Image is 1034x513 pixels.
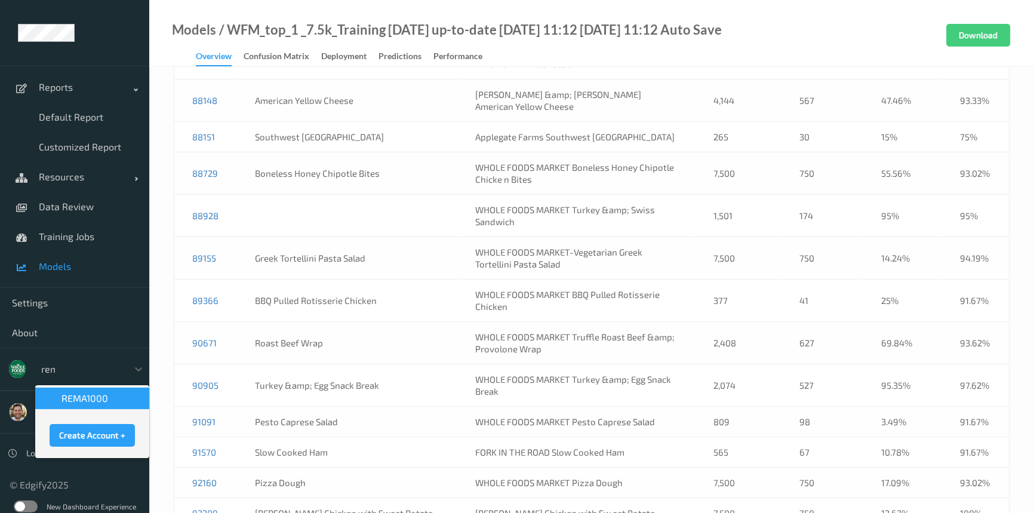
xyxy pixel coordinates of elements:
a: Models [172,24,216,36]
td: 69.84% [863,322,942,364]
td: 1,501 [696,195,781,237]
a: 88928 [192,210,219,221]
td: 265 [696,122,781,152]
td: 75% [942,122,1010,152]
td: WHOLE FOODS MARKET Pesto Caprese Salad [457,407,696,437]
a: 90671 [192,337,217,348]
td: American Yellow Cheese [237,79,457,122]
td: 377 [696,279,781,322]
a: 92160 [192,477,217,488]
td: 47.46% [863,79,942,122]
td: 750 [781,237,863,279]
a: 90905 [192,380,219,391]
td: Greek Tortellini Pasta Salad [237,237,457,279]
a: Deployment [321,48,378,65]
td: Southwest [GEOGRAPHIC_DATA] [237,122,457,152]
a: Confusion matrix [244,48,321,65]
td: 41 [781,279,863,322]
td: 95.35% [863,364,942,407]
td: Slow Cooked Ham [237,437,457,468]
td: 95% [942,195,1010,237]
a: Performance [433,48,494,65]
td: 2,074 [696,364,781,407]
div: / WFM_top_1 _7.5k_Training [DATE] up-to-date [DATE] 11:12 [DATE] 11:12 Auto Save [216,24,722,36]
td: Roast Beef Wrap [237,322,457,364]
td: 98 [781,407,863,437]
td: 55.56% [863,152,942,195]
td: 93.33% [942,79,1010,122]
td: 809 [696,407,781,437]
td: 565 [696,437,781,468]
td: 10.78% [863,437,942,468]
td: 25% [863,279,942,322]
td: WHOLE FOODS MARKET Truffle Roast Beef &amp; Provolone Wrap [457,322,696,364]
td: 94.19% [942,237,1010,279]
td: 15% [863,122,942,152]
td: FORK IN THE ROAD Slow Cooked Ham [457,437,696,468]
td: 527 [781,364,863,407]
div: Overview [196,50,232,66]
td: 93.02% [942,468,1010,498]
td: 93.02% [942,152,1010,195]
button: Download [946,24,1010,47]
td: 174 [781,195,863,237]
td: 7,500 [696,152,781,195]
td: 750 [781,152,863,195]
td: 17.09% [863,468,942,498]
td: Turkey &amp; Egg Snack Break [237,364,457,407]
td: WHOLE FOODS MARKET-Vegetarian Greek Tortellini Pasta Salad [457,237,696,279]
td: WHOLE FOODS MARKET Boneless Honey Chipotle Chicke n Bites [457,152,696,195]
td: Boneless Honey Chipotle Bites [237,152,457,195]
a: 89366 [192,295,219,306]
td: [PERSON_NAME] &amp; [PERSON_NAME] American Yellow Cheese [457,79,696,122]
a: 88151 [192,131,215,142]
a: Predictions [378,48,433,65]
td: 95% [863,195,942,237]
td: WHOLE FOODS MARKET BBQ Pulled Rotisserie Chicken [457,279,696,322]
td: 2,408 [696,322,781,364]
td: 67 [781,437,863,468]
td: BBQ Pulled Rotisserie Chicken [237,279,457,322]
td: 627 [781,322,863,364]
td: 30 [781,122,863,152]
a: Overview [196,48,244,66]
div: Performance [433,50,482,65]
a: 89155 [192,253,216,263]
td: WHOLE FOODS MARKET Turkey &amp; Egg Snack Break [457,364,696,407]
td: 3.49% [863,407,942,437]
td: 14.24% [863,237,942,279]
td: Applegate Farms Southwest [GEOGRAPHIC_DATA] [457,122,696,152]
a: 91091 [192,416,216,427]
td: 91.67% [942,437,1010,468]
td: 91.67% [942,279,1010,322]
td: 567 [781,79,863,122]
td: WHOLE FOODS MARKET Pizza Dough [457,468,696,498]
a: 91570 [192,447,216,457]
td: Pizza Dough [237,468,457,498]
td: 93.62% [942,322,1010,364]
td: Pesto Caprese Salad [237,407,457,437]
td: 7,500 [696,468,781,498]
td: WHOLE FOODS MARKET Turkey &amp; Swiss Sandwich [457,195,696,237]
td: 7,500 [696,237,781,279]
div: Confusion matrix [244,50,309,65]
a: 88729 [192,168,218,179]
div: Deployment [321,50,367,65]
td: 91.67% [942,407,1010,437]
td: 97.62% [942,364,1010,407]
td: 4,144 [696,79,781,122]
a: 88148 [192,95,217,106]
td: 750 [781,468,863,498]
div: Predictions [378,50,421,65]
